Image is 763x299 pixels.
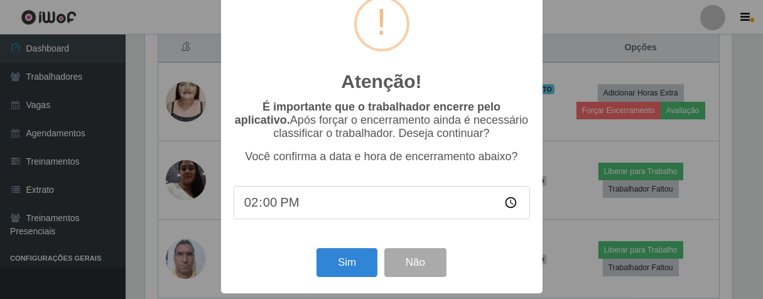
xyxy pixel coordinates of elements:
[384,248,446,278] button: Não
[317,248,377,278] button: Sim
[234,150,530,163] p: Você confirma a data e hora de encerramento abaixo?
[234,101,530,140] p: Após forçar o encerramento ainda é necessário classificar o trabalhador. Deseja continuar?
[341,70,421,93] h2: Atenção!
[235,101,501,126] b: É importante que o trabalhador encerre pelo aplicativo.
